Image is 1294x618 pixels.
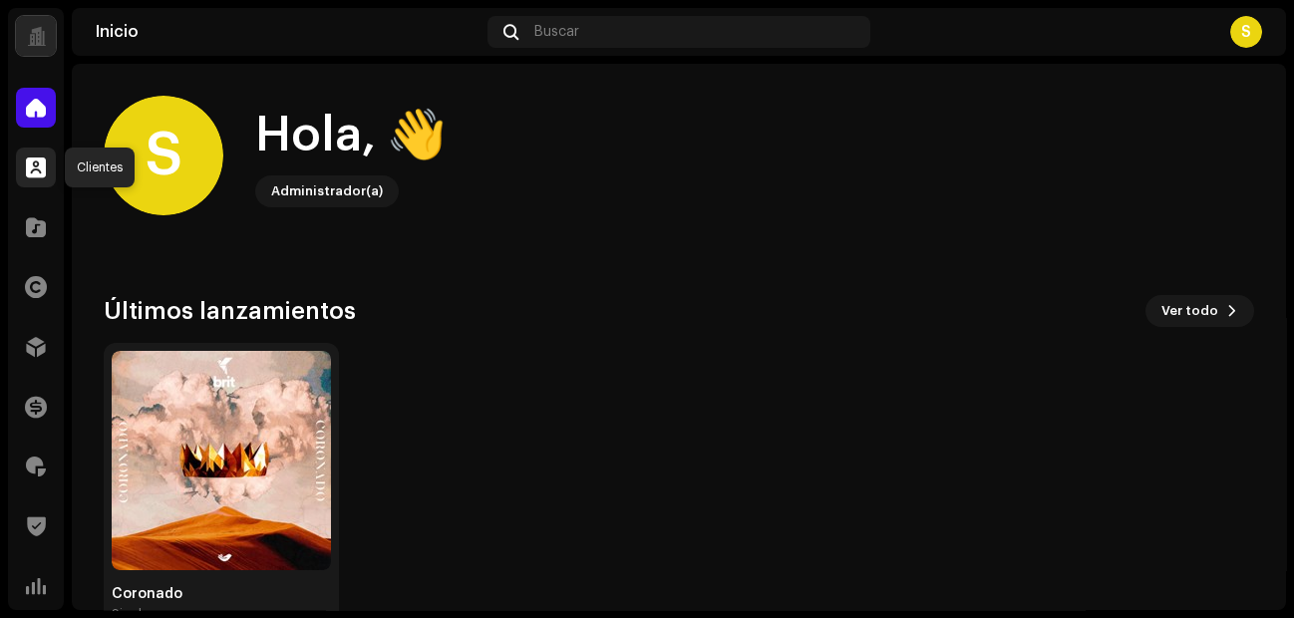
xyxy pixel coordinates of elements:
div: Coronado [112,586,331,602]
div: S [1230,16,1262,48]
span: Buscar [534,24,579,40]
div: S [104,96,223,215]
span: Ver todo [1161,291,1218,331]
h3: Últimos lanzamientos [104,295,356,327]
div: Hola, 👋 [255,104,447,167]
div: Administrador(a) [271,179,383,203]
div: Inicio [96,24,480,40]
button: Ver todo [1145,295,1254,327]
img: f298ad3f-8de6-4edc-b739-d63ac379721a [112,351,331,570]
